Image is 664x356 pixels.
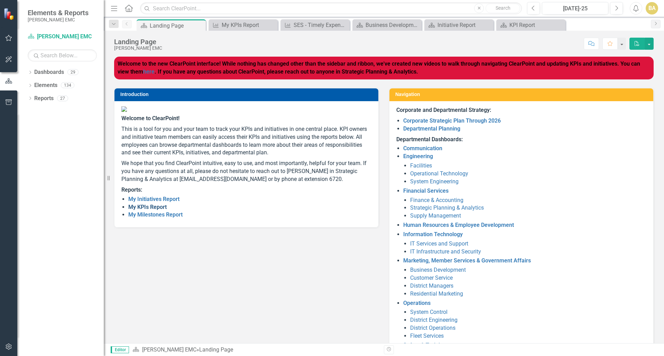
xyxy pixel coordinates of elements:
[366,21,420,29] div: Business Development
[426,21,492,29] a: Initiative Report
[294,21,348,29] div: SES - Timely Expense Report Submissions
[114,38,162,46] div: Landing Page
[132,346,379,354] div: »
[396,136,463,143] strong: Departmental Dashboards:
[403,257,531,264] a: Marketing, Member Services & Government Affairs
[34,81,57,89] a: Elements
[403,187,449,194] a: Financial Services
[395,92,650,97] h3: Navigation
[354,21,420,29] a: Business Development
[542,2,608,15] button: [DATE]-25
[67,69,79,75] div: 29
[410,204,484,211] a: Strategic Planning & Analytics
[410,240,468,247] a: IT Services and Support
[410,178,459,185] a: System Engineering
[121,106,371,112] img: Jackson%20EMC%20high_res%20v2.png
[410,248,481,255] a: IT Infrastructure and Security
[128,196,179,202] a: My Initiatives Report
[222,21,276,29] div: My KPIs Report
[410,309,448,315] a: System Control
[28,49,97,61] input: Search Below...
[544,4,606,13] div: [DATE]-25
[121,186,142,193] strong: Reports:
[118,60,640,75] strong: Welcome to the new ClearPoint interface! While nothing has changed other than the sidebar and rib...
[403,300,431,306] a: Operations
[111,346,129,353] span: Editor
[403,231,463,238] a: Information Technology
[150,21,204,30] div: Landing Page
[509,21,564,29] div: KPI Report
[210,21,276,29] a: My KPIs Report
[410,325,455,331] a: District Operations
[410,290,463,297] a: Residential Marketing
[410,170,468,177] a: Operational Technology
[282,21,348,29] a: SES - Timely Expense Report Submissions
[403,222,514,228] a: Human Resources & Employee Development
[28,33,97,41] a: [PERSON_NAME] EMC
[403,125,460,132] a: Departmental Planning
[410,212,461,219] a: Supply Management
[496,5,510,11] span: Search
[34,68,64,76] a: Dashboards
[396,107,491,113] strong: Corporate and Departmental Strategy:
[143,68,155,75] a: here
[403,145,442,152] a: Communication
[410,275,453,281] a: Customer Service
[410,267,466,273] a: Business Development
[437,21,492,29] div: Initiative Report
[3,8,16,20] img: ClearPoint Strategy
[403,117,501,124] a: Corporate Strategic Plan Through 2026
[410,282,453,289] a: District Managers
[410,197,463,203] a: Finance & Accounting
[120,92,375,97] h3: Introduction
[61,83,74,88] div: 134
[128,211,183,218] a: My Milestones Report
[114,46,162,51] div: [PERSON_NAME] EMC
[410,162,432,169] a: Facilities
[121,126,367,156] span: This is a tool for you and your team to track your KPIs and initiatives in one central place. KPI...
[403,153,433,160] a: Engineering
[486,3,520,13] button: Search
[410,317,458,323] a: District Engineering
[410,333,444,339] a: Fleet Services
[199,346,233,353] div: Landing Page
[646,2,658,15] button: BA
[142,346,196,353] a: [PERSON_NAME] EMC
[57,95,68,101] div: 27
[403,342,446,348] a: Safety & Training
[128,204,167,210] a: My KPIs Report
[121,115,179,122] span: Welcome to ClearPoint!
[28,9,89,17] span: Elements & Reports
[498,21,564,29] a: KPI Report
[140,2,522,15] input: Search ClearPoint...
[28,17,89,22] small: [PERSON_NAME] EMC
[121,158,371,185] p: We hope that you find ClearPoint intuitive, easy to use, and most importantly, helpful for your t...
[34,95,54,103] a: Reports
